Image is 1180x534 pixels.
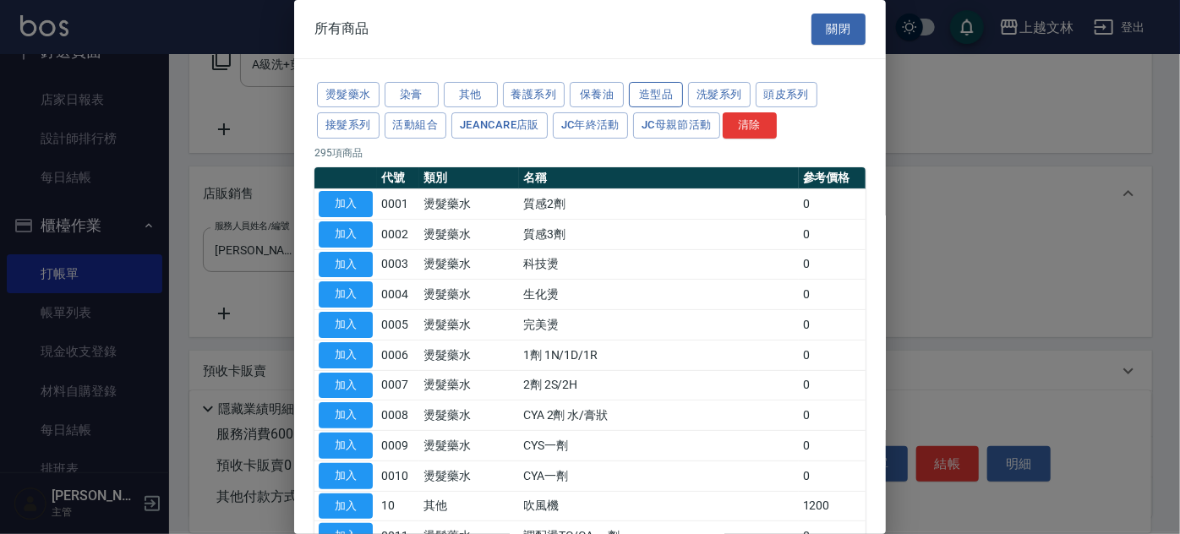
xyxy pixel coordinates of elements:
[419,370,518,400] td: 燙髮藥水
[570,82,624,108] button: 保養油
[385,82,439,108] button: 染膏
[319,493,373,520] button: 加入
[799,167,866,189] th: 參考價格
[419,460,518,491] td: 燙髮藥水
[799,431,866,461] td: 0
[519,431,799,461] td: CYS一劑
[519,460,799,491] td: CYA一劑
[319,373,373,399] button: 加入
[377,310,419,341] td: 0005
[629,82,683,108] button: 造型品
[519,189,799,220] td: 質感2劑
[799,310,866,341] td: 0
[553,112,628,139] button: JC年終活動
[419,431,518,461] td: 燙髮藥水
[799,280,866,310] td: 0
[419,189,518,220] td: 燙髮藥水
[377,431,419,461] td: 0009
[377,167,419,189] th: 代號
[419,219,518,249] td: 燙髮藥水
[799,189,866,220] td: 0
[319,221,373,248] button: 加入
[519,340,799,370] td: 1劑 1N/1D/1R
[314,20,369,37] span: 所有商品
[451,112,548,139] button: JeanCare店販
[519,491,799,521] td: 吹風機
[419,310,518,341] td: 燙髮藥水
[799,219,866,249] td: 0
[419,400,518,431] td: 燙髮藥水
[419,167,518,189] th: 類別
[756,82,818,108] button: 頭皮系列
[723,112,777,139] button: 清除
[799,340,866,370] td: 0
[503,82,565,108] button: 養護系列
[519,400,799,431] td: CYA 2劑 水/膏狀
[519,310,799,341] td: 完美燙
[811,14,866,45] button: 關閉
[319,463,373,489] button: 加入
[519,167,799,189] th: 名稱
[799,370,866,400] td: 0
[799,491,866,521] td: 1200
[799,400,866,431] td: 0
[377,460,419,491] td: 0010
[317,82,380,108] button: 燙髮藥水
[319,191,373,217] button: 加入
[377,249,419,280] td: 0003
[519,370,799,400] td: 2劑 2S/2H
[799,249,866,280] td: 0
[377,280,419,310] td: 0004
[419,491,518,521] td: 其他
[444,82,498,108] button: 其他
[319,402,373,428] button: 加入
[377,219,419,249] td: 0002
[519,249,799,280] td: 科技燙
[319,252,373,278] button: 加入
[377,491,419,521] td: 10
[377,400,419,431] td: 0008
[688,82,751,108] button: 洗髮系列
[377,189,419,220] td: 0001
[419,280,518,310] td: 燙髮藥水
[385,112,447,139] button: 活動組合
[519,280,799,310] td: 生化燙
[633,112,720,139] button: JC母親節活動
[319,433,373,459] button: 加入
[377,370,419,400] td: 0007
[419,249,518,280] td: 燙髮藥水
[799,460,866,491] td: 0
[319,342,373,368] button: 加入
[377,340,419,370] td: 0006
[319,312,373,338] button: 加入
[419,340,518,370] td: 燙髮藥水
[519,219,799,249] td: 質感3劑
[317,112,380,139] button: 接髮系列
[319,281,373,308] button: 加入
[314,145,866,161] p: 295 項商品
